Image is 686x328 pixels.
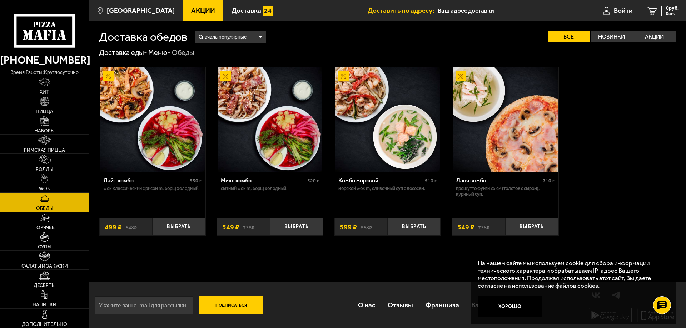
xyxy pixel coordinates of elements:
span: 520 г [307,178,319,184]
span: Доставка [232,7,261,14]
div: Комбо морской [338,177,423,184]
img: Микс комбо [218,67,322,172]
img: Акционный [103,71,114,81]
span: 710 г [543,178,555,184]
a: Франшиза [419,293,465,317]
span: Роллы [36,167,53,172]
s: 868 ₽ [361,223,372,231]
div: Лайт комбо [103,177,188,184]
button: Выбрать [505,218,558,236]
span: 510 г [425,178,437,184]
span: Доставить по адресу: [368,7,438,14]
a: АкционныйЛайт комбо [99,67,205,172]
span: Горячее [34,225,55,230]
span: Войти [614,7,633,14]
label: Акции [633,31,676,42]
a: Отзывы [382,293,419,317]
span: 0 руб. [666,6,679,11]
span: 0 шт. [666,11,679,16]
span: 599 ₽ [340,223,357,231]
s: 648 ₽ [125,223,137,231]
span: Напитки [33,302,56,307]
img: 15daf4d41897b9f0e9f617042186c801.svg [263,6,273,16]
span: 549 ₽ [222,223,239,231]
div: Микс комбо [221,177,305,184]
button: Выбрать [152,218,205,236]
p: На нашем сайте мы используем cookie для сбора информации технического характера и обрабатываем IP... [478,259,665,289]
button: Подписаться [199,296,263,314]
div: Ланч комбо [456,177,541,184]
a: О нас [352,293,382,317]
p: Прошутто Фунги 25 см (толстое с сыром), Куриный суп. [456,186,554,197]
span: Сначала популярные [199,30,247,44]
div: Обеды [172,48,194,57]
a: Вакансии [465,293,507,317]
h1: Доставка обедов [99,31,188,42]
span: 550 г [190,178,202,184]
span: Супы [38,244,51,249]
a: Меню- [148,48,171,57]
img: Акционный [456,71,466,81]
p: Сытный Wok M, Борщ холодный. [221,186,319,191]
label: Все [548,31,590,42]
span: Дополнительно [22,322,67,327]
img: Лайт комбо [100,67,205,172]
img: Комбо морской [335,67,440,172]
span: Акции [191,7,215,14]
img: Акционный [220,71,231,81]
s: 738 ₽ [478,223,489,231]
span: Римская пицца [24,148,65,153]
a: АкционныйЛанч комбо [452,67,558,172]
p: Wok классический с рисом M, Борщ холодный. [103,186,202,191]
a: АкционныйКомбо морской [334,67,441,172]
span: Хит [40,90,49,95]
span: Обеды [36,206,53,211]
img: Ланч комбо [453,67,558,172]
span: 499 ₽ [105,223,122,231]
button: Выбрать [270,218,323,236]
img: Акционный [338,71,349,81]
span: Наборы [34,128,55,133]
span: Пицца [36,109,53,114]
span: [GEOGRAPHIC_DATA] [107,7,175,14]
p: Морской Wok M, Сливочный суп с лососем. [338,186,437,191]
a: Доставка еды- [99,48,147,57]
button: Выбрать [388,218,441,236]
span: Салаты и закуски [21,264,68,269]
s: 738 ₽ [243,223,254,231]
span: WOK [39,186,50,191]
a: АкционныйМикс комбо [217,67,323,172]
span: Десерты [34,283,56,288]
label: Новинки [591,31,633,42]
input: Ваш адрес доставки [438,4,575,17]
input: Укажите ваш e-mail для рассылки [95,296,193,314]
button: Хорошо [478,296,542,317]
span: 549 ₽ [457,223,474,231]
